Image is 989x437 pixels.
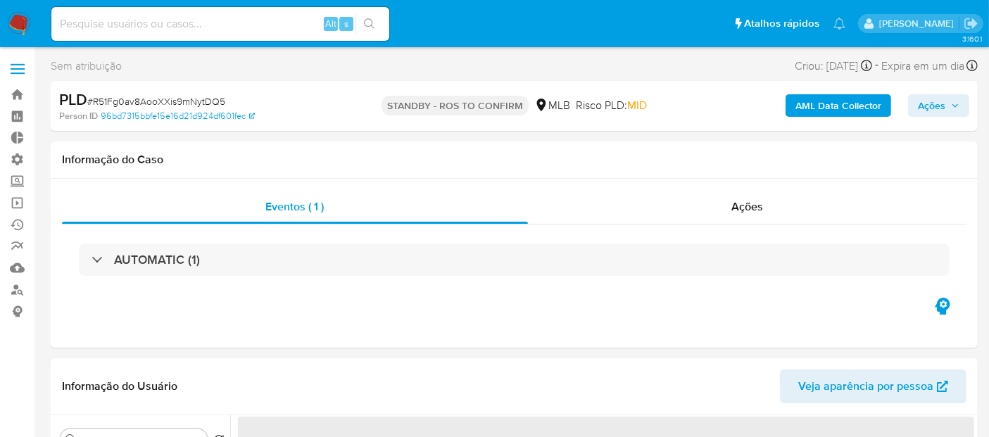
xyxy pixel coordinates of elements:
a: Sair [964,16,978,31]
p: STANDBY - ROS TO CONFIRM [382,96,529,115]
span: Alt [325,17,336,30]
span: Ações [918,94,945,117]
a: 96bd7315bbfe15e16d21d924df601fec [101,110,255,122]
h1: Informação do Caso [62,153,966,167]
b: Person ID [59,110,98,122]
span: Expira em um dia [881,58,964,74]
span: s [344,17,348,30]
span: Sem atribuição [51,58,122,74]
div: Criou: [DATE] [795,56,872,75]
span: Atalhos rápidos [744,16,819,31]
b: PLD [59,88,87,110]
h3: AUTOMATIC (1) [114,252,200,267]
button: Ações [908,94,969,117]
span: Eventos ( 1 ) [265,198,324,215]
button: AML Data Collector [786,94,891,117]
span: # R51Fg0av8AooXXis9mNytDQ5 [87,94,225,108]
span: - [875,56,878,75]
h1: Informação do Usuário [62,379,177,393]
span: Veja aparência por pessoa [798,369,933,403]
span: Risco PLD: [576,98,647,113]
div: MLB [534,98,570,113]
b: AML Data Collector [795,94,881,117]
span: MID [627,97,647,113]
div: AUTOMATIC (1) [79,243,950,276]
span: Ações [731,198,763,215]
button: search-icon [355,14,384,34]
input: Pesquise usuários ou casos... [51,15,389,33]
a: Notificações [833,18,845,30]
p: luciana.joia@mercadopago.com.br [879,17,959,30]
button: Veja aparência por pessoa [780,369,966,403]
